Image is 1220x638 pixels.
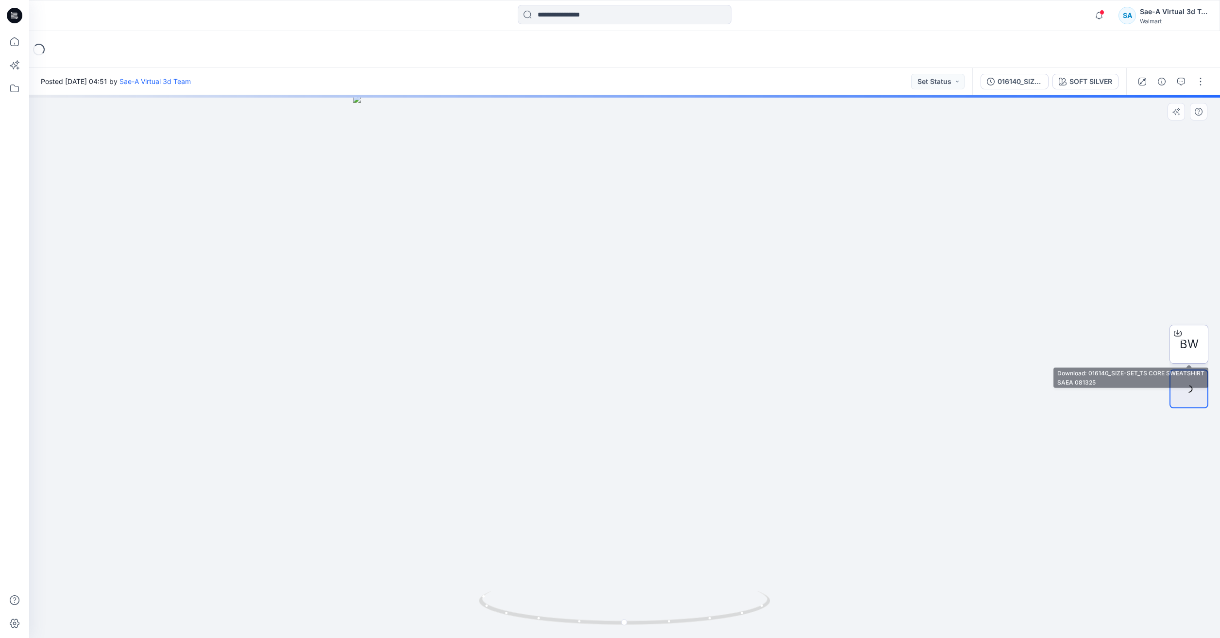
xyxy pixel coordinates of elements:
button: Details [1154,74,1169,89]
a: Sae-A Virtual 3d Team [119,77,191,85]
div: SA [1118,7,1136,24]
button: SOFT SILVER [1052,74,1118,89]
button: 016140_SIZE-SET_TS CORE SWEATSHIRT SAEA 081325 [981,74,1049,89]
span: Posted [DATE] 04:51 by [41,76,191,86]
div: Walmart [1140,17,1208,25]
span: BW [1180,336,1199,353]
div: Sae-A Virtual 3d Team [1140,6,1208,17]
div: 016140_SIZE-SET_TS CORE SWEATSHIRT SAEA 081325 [998,76,1042,87]
div: SOFT SILVER [1069,76,1112,87]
